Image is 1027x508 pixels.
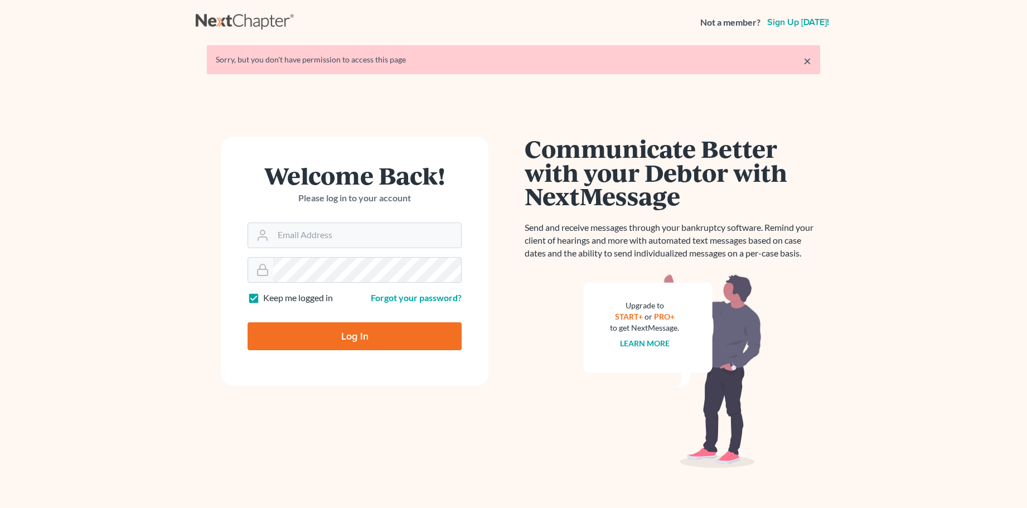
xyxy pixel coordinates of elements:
label: Keep me logged in [263,292,333,304]
p: Send and receive messages through your bankruptcy software. Remind your client of hearings and mo... [525,221,820,260]
div: to get NextMessage. [610,322,679,333]
input: Email Address [273,223,461,248]
strong: Not a member? [700,16,760,29]
a: PRO+ [654,312,675,321]
p: Please log in to your account [248,192,462,205]
a: START+ [615,312,643,321]
a: Learn more [620,338,670,348]
a: × [803,54,811,67]
h1: Welcome Back! [248,163,462,187]
input: Log In [248,322,462,350]
img: nextmessage_bg-59042aed3d76b12b5cd301f8e5b87938c9018125f34e5fa2b7a6b67550977c72.svg [583,273,762,468]
a: Sign up [DATE]! [765,18,831,27]
span: or [645,312,652,321]
div: Sorry, but you don't have permission to access this page [216,54,811,65]
a: Forgot your password? [371,292,462,303]
div: Upgrade to [610,300,679,311]
h1: Communicate Better with your Debtor with NextMessage [525,137,820,208]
